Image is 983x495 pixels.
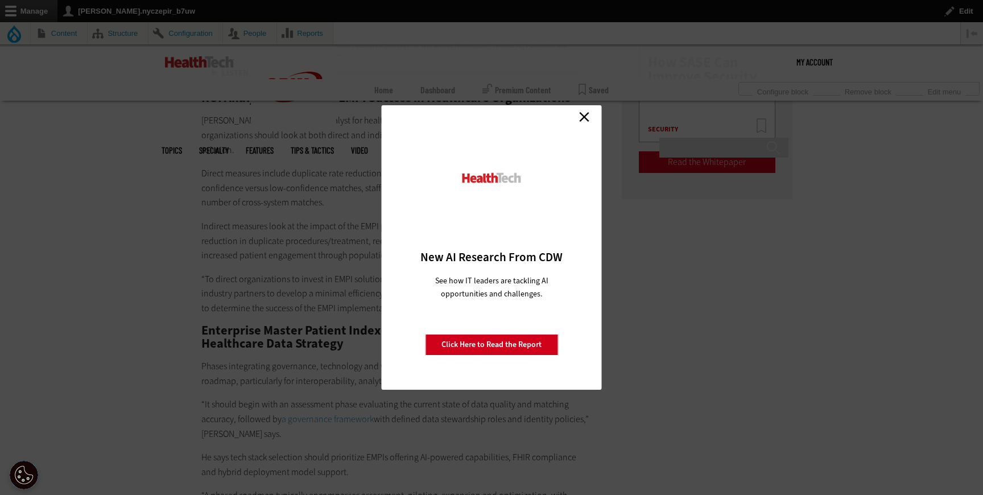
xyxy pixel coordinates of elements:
[10,461,38,489] div: Cookie Settings
[422,274,562,300] p: See how IT leaders are tackling AI opportunities and challenges.
[576,108,593,125] a: Close
[402,249,582,265] h3: New AI Research From CDW
[425,334,558,356] a: Click Here to Read the Report
[10,461,38,489] button: Open Preferences
[461,172,523,184] img: HealthTech_0_0.png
